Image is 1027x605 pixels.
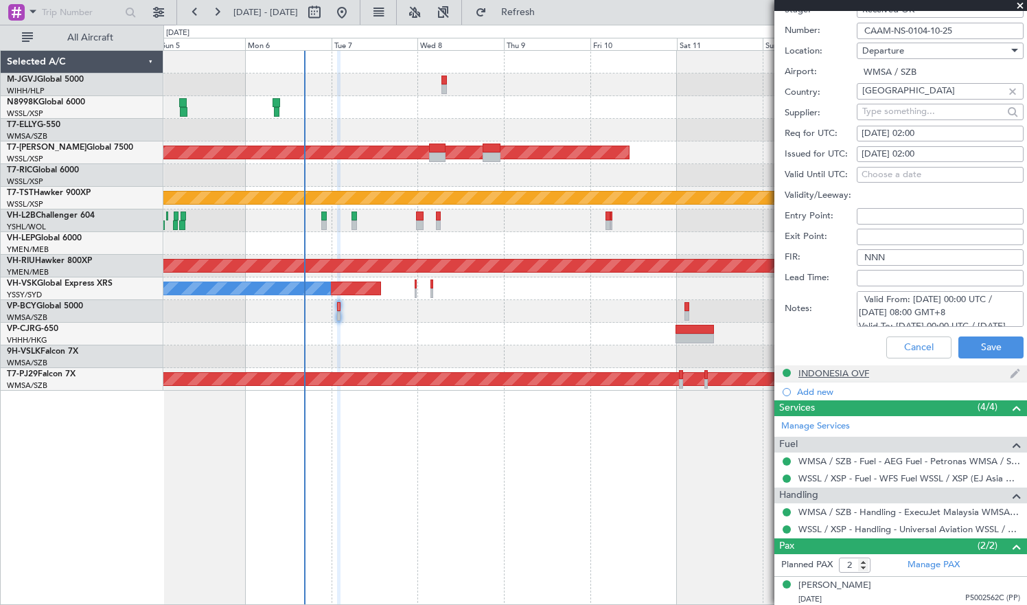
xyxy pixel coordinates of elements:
[958,336,1024,358] button: Save
[862,127,1019,141] div: [DATE] 02:00
[7,335,47,345] a: VHHH/HKG
[781,420,850,433] a: Manage Services
[785,106,857,120] label: Supplier:
[42,2,121,23] input: Trip Number
[7,244,49,255] a: YMEN/MEB
[469,1,551,23] button: Refresh
[7,121,37,129] span: T7-ELLY
[15,27,149,49] button: All Aircraft
[779,488,818,503] span: Handling
[785,189,857,203] label: Validity/Leeway:
[7,212,95,220] a: VH-L2BChallenger 604
[7,131,47,141] a: WMSA/SZB
[7,312,47,323] a: WMSA/SZB
[785,168,857,182] label: Valid Until UTC:
[862,45,904,57] span: Departure
[7,302,83,310] a: VP-BCYGlobal 5000
[159,38,245,50] div: Sun 5
[7,325,58,333] a: VP-CJRG-650
[785,148,857,161] label: Issued for UTC:
[7,144,133,152] a: T7-[PERSON_NAME]Global 7500
[798,472,1020,484] a: WSSL / XSP - Fuel - WFS Fuel WSSL / XSP (EJ Asia Only)
[785,302,857,316] label: Notes:
[785,65,857,79] label: Airport:
[965,593,1020,604] span: P5002562C (PP)
[798,594,822,604] span: [DATE]
[785,127,857,141] label: Req for UTC:
[489,8,547,17] span: Refresh
[886,336,951,358] button: Cancel
[590,38,677,50] div: Fri 10
[7,234,35,242] span: VH-LEP
[233,6,298,19] span: [DATE] - [DATE]
[785,209,857,223] label: Entry Point:
[7,98,85,106] a: N8998KGlobal 6000
[245,38,332,50] div: Mon 6
[7,176,43,187] a: WSSL/XSP
[779,400,815,416] span: Services
[781,558,833,572] label: Planned PAX
[7,370,76,378] a: T7-PJ29Falcon 7X
[7,302,36,310] span: VP-BCY
[7,222,46,232] a: YSHL/WOL
[785,24,857,38] label: Number:
[677,38,763,50] div: Sat 11
[7,279,37,288] span: VH-VSK
[7,257,92,265] a: VH-RIUHawker 800XP
[862,101,1003,122] input: Type something...
[785,230,857,244] label: Exit Point:
[798,579,871,593] div: [PERSON_NAME]
[7,267,49,277] a: YMEN/MEB
[166,27,189,39] div: [DATE]
[7,370,38,378] span: T7-PJ29
[798,506,1020,518] a: WMSA / SZB - Handling - ExecuJet Malaysia WMSA / SZB
[779,437,798,453] span: Fuel
[1010,367,1020,380] img: edit
[7,347,41,356] span: 9H-VSLK
[7,325,35,333] span: VP-CJR
[7,154,43,164] a: WSSL/XSP
[908,558,960,572] a: Manage PAX
[7,189,91,197] a: T7-TSTHawker 900XP
[7,358,47,368] a: WMSA/SZB
[417,38,504,50] div: Wed 8
[7,234,82,242] a: VH-LEPGlobal 6000
[7,279,113,288] a: VH-VSKGlobal Express XRS
[978,400,997,414] span: (4/4)
[978,538,997,553] span: (2/2)
[785,45,857,58] label: Location:
[7,189,34,197] span: T7-TST
[7,166,32,174] span: T7-RIC
[7,347,78,356] a: 9H-VSLKFalcon 7X
[862,168,1019,182] div: Choose a date
[504,38,590,50] div: Thu 9
[763,38,849,50] div: Sun 12
[857,249,1024,266] input: NNN
[785,86,857,100] label: Country:
[7,166,79,174] a: T7-RICGlobal 6000
[7,380,47,391] a: WMSA/SZB
[862,80,1003,101] input: Type something...
[7,76,84,84] a: M-JGVJGlobal 5000
[7,212,36,220] span: VH-L2B
[862,148,1019,161] div: [DATE] 02:00
[785,271,857,285] label: Lead Time:
[7,199,43,209] a: WSSL/XSP
[332,38,418,50] div: Tue 7
[7,144,86,152] span: T7-[PERSON_NAME]
[7,98,38,106] span: N8998K
[7,257,35,265] span: VH-RIU
[779,538,794,554] span: Pax
[7,290,42,300] a: YSSY/SYD
[36,33,145,43] span: All Aircraft
[798,455,1020,467] a: WMSA / SZB - Fuel - AEG Fuel - Petronas WMSA / SZB (EJ Asia Only)
[862,3,914,16] span: Received OK
[7,109,43,119] a: WSSL/XSP
[7,76,37,84] span: M-JGVJ
[7,121,60,129] a: T7-ELLYG-550
[798,523,1020,535] a: WSSL / XSP - Handling - Universal Aviation WSSL / XSP
[785,251,857,264] label: FIR:
[798,367,869,379] div: INDONESIA OVF
[7,86,45,96] a: WIHH/HLP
